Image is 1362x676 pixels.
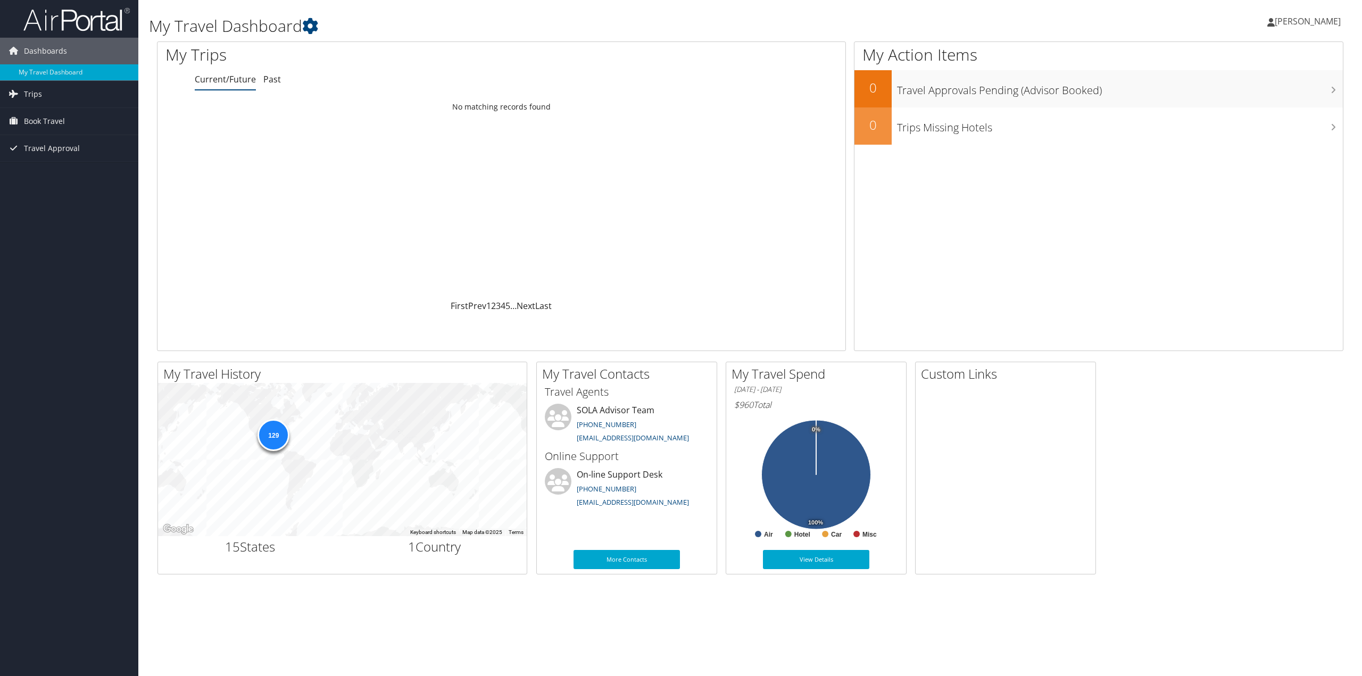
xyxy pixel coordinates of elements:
[410,529,456,536] button: Keyboard shortcuts
[149,15,951,37] h1: My Travel Dashboard
[24,135,80,162] span: Travel Approval
[734,399,898,411] h6: Total
[161,522,196,536] img: Google
[462,529,502,535] span: Map data ©2025
[921,365,1095,383] h2: Custom Links
[157,97,845,116] td: No matching records found
[195,73,256,85] a: Current/Future
[539,404,714,447] li: SOLA Advisor Team
[897,78,1343,98] h3: Travel Approvals Pending (Advisor Booked)
[408,538,416,555] span: 1
[794,531,810,538] text: Hotel
[351,538,519,556] h2: Country
[812,427,820,433] tspan: 0%
[545,449,709,464] h3: Online Support
[808,520,823,526] tspan: 100%
[510,300,517,312] span: …
[577,484,636,494] a: [PHONE_NUMBER]
[505,300,510,312] a: 5
[165,44,551,66] h1: My Trips
[854,44,1343,66] h1: My Action Items
[24,81,42,107] span: Trips
[24,108,65,135] span: Book Travel
[542,365,717,383] h2: My Travel Contacts
[854,70,1343,107] a: 0Travel Approvals Pending (Advisor Booked)
[854,107,1343,145] a: 0Trips Missing Hotels
[258,419,289,451] div: 129
[161,522,196,536] a: Open this area in Google Maps (opens a new window)
[468,300,486,312] a: Prev
[763,550,869,569] a: View Details
[491,300,496,312] a: 2
[854,116,892,134] h2: 0
[496,300,501,312] a: 3
[574,550,680,569] a: More Contacts
[764,531,773,538] text: Air
[535,300,552,312] a: Last
[486,300,491,312] a: 1
[897,115,1343,135] h3: Trips Missing Hotels
[734,385,898,395] h6: [DATE] - [DATE]
[577,420,636,429] a: [PHONE_NUMBER]
[831,531,842,538] text: Car
[509,529,524,535] a: Terms (opens in new tab)
[263,73,281,85] a: Past
[517,300,535,312] a: Next
[577,497,689,507] a: [EMAIL_ADDRESS][DOMAIN_NAME]
[1267,5,1351,37] a: [PERSON_NAME]
[225,538,240,555] span: 15
[1275,15,1341,27] span: [PERSON_NAME]
[24,38,67,64] span: Dashboards
[23,7,130,32] img: airportal-logo.png
[166,538,335,556] h2: States
[163,365,527,383] h2: My Travel History
[501,300,505,312] a: 4
[539,468,714,512] li: On-line Support Desk
[732,365,906,383] h2: My Travel Spend
[862,531,877,538] text: Misc
[577,433,689,443] a: [EMAIL_ADDRESS][DOMAIN_NAME]
[545,385,709,399] h3: Travel Agents
[451,300,468,312] a: First
[854,79,892,97] h2: 0
[734,399,753,411] span: $960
